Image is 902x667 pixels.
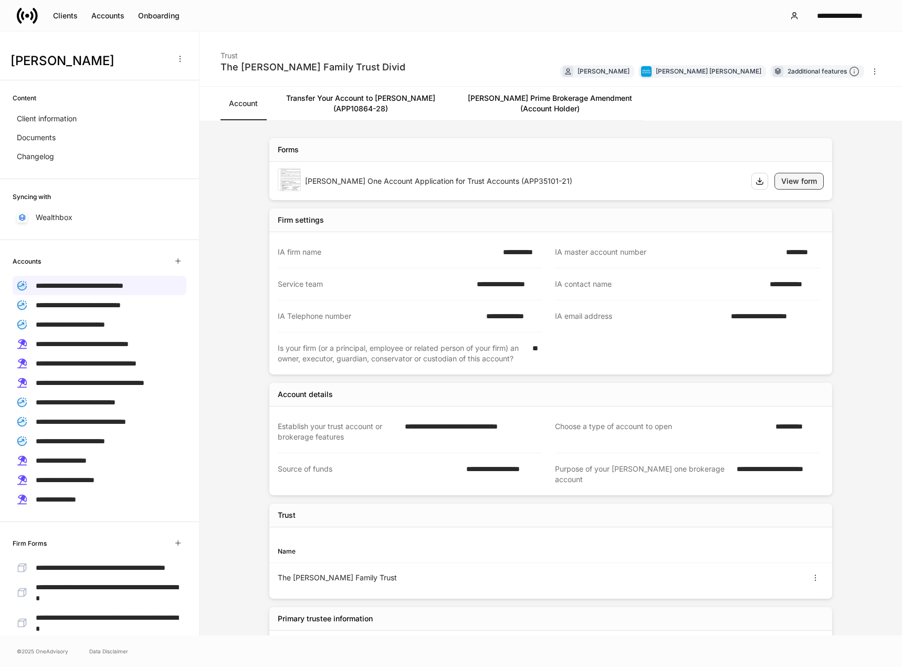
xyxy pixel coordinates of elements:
[91,11,124,21] div: Accounts
[555,247,780,257] div: IA master account number
[89,647,128,655] a: Data Disclaimer
[221,61,405,74] div: The [PERSON_NAME] Family Trust Divid
[278,572,551,583] div: The [PERSON_NAME] Family Trust
[17,151,54,162] p: Changelog
[46,7,85,24] button: Clients
[278,215,324,225] div: Firm settings
[278,421,398,442] div: Establish your trust account or brokerage features
[278,546,551,556] div: Name
[221,44,405,61] div: Trust
[13,128,186,147] a: Documents
[13,109,186,128] a: Client information
[555,311,725,322] div: IA email address
[781,176,817,186] div: View form
[278,389,333,400] div: Account details
[455,87,644,120] a: [PERSON_NAME] Prime Brokerage Amendment (Account Holder)
[278,510,296,520] h5: Trust
[278,144,299,155] div: Forms
[641,66,652,77] img: charles-schwab-BFYFdbvS.png
[278,343,526,364] div: Is your firm (or a principal, employee or related person of your firm) an owner, executor, guardi...
[85,7,131,24] button: Accounts
[13,538,47,548] h6: Firm Forms
[13,192,51,202] h6: Syncing with
[305,176,743,186] div: [PERSON_NAME] One Account Application for Trust Accounts (APP35101-21)
[578,66,630,76] div: [PERSON_NAME]
[221,87,266,120] a: Account
[13,208,186,227] a: Wealthbox
[788,66,859,77] div: 2 additional features
[656,66,761,76] div: [PERSON_NAME] [PERSON_NAME]
[278,311,480,321] div: IA Telephone number
[131,7,186,24] button: Onboarding
[138,11,180,21] div: Onboarding
[13,93,36,103] h6: Content
[11,53,167,69] h3: [PERSON_NAME]
[17,113,77,124] p: Client information
[53,11,78,21] div: Clients
[278,279,470,289] div: Service team
[278,613,373,624] div: Primary trustee information
[266,87,455,120] a: Transfer Your Account to [PERSON_NAME] (APP10864-28)
[13,147,186,166] a: Changelog
[278,247,497,257] div: IA firm name
[555,279,763,289] div: IA contact name
[36,212,72,223] p: Wealthbox
[774,173,824,190] button: View form
[555,464,730,485] div: Purpose of your [PERSON_NAME] one brokerage account
[278,464,460,485] div: Source of funds
[17,132,56,143] p: Documents
[17,647,68,655] span: © 2025 OneAdvisory
[13,256,41,266] h6: Accounts
[555,421,769,442] div: Choose a type of account to open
